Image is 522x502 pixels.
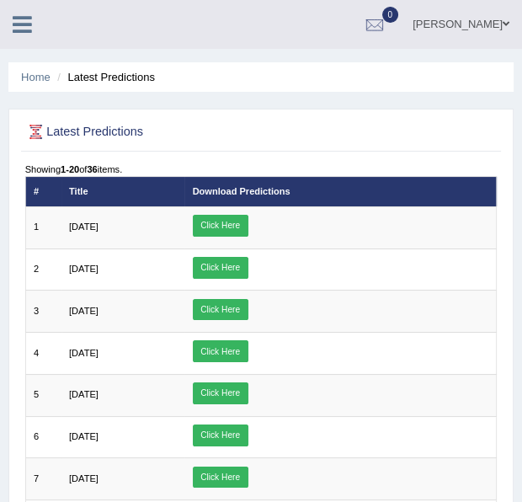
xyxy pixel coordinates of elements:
a: Click Here [193,299,248,321]
td: 5 [25,374,61,416]
span: 0 [382,7,399,23]
a: Click Here [193,257,248,279]
a: Click Here [193,215,248,237]
span: [DATE] [69,306,99,316]
td: 1 [25,206,61,248]
h2: Latest Predictions [25,121,318,143]
th: # [25,177,61,206]
span: [DATE] [69,222,99,232]
span: [DATE] [69,348,99,358]
span: [DATE] [69,264,99,274]
th: Title [61,177,185,206]
a: Click Here [193,425,248,446]
div: Showing of items. [25,163,498,176]
a: Click Here [193,467,248,489]
td: 4 [25,333,61,375]
span: [DATE] [69,389,99,399]
td: 7 [25,458,61,500]
a: Click Here [193,382,248,404]
th: Download Predictions [184,177,497,206]
td: 3 [25,291,61,333]
b: 36 [87,164,97,174]
li: Latest Predictions [53,69,155,85]
td: 2 [25,248,61,291]
a: Click Here [193,340,248,362]
span: [DATE] [69,473,99,483]
a: Home [21,71,51,83]
span: [DATE] [69,431,99,441]
td: 6 [25,416,61,458]
b: 1-20 [61,164,79,174]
